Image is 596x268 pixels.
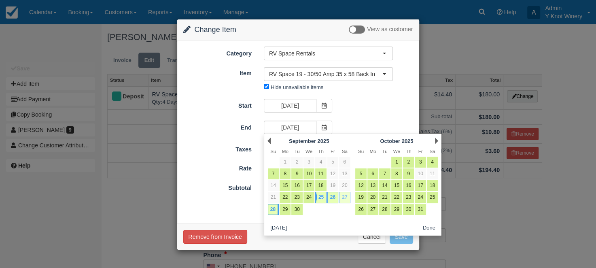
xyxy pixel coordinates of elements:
a: 21 [379,192,390,203]
a: 26 [327,192,338,203]
button: RV Space 19 - 30/50 Amp 35 x 58 Back In [264,67,393,81]
span: 2025 [402,138,414,144]
a: 28 [268,204,279,215]
a: 7 [268,168,279,179]
a: 6 [367,168,378,179]
a: 22 [391,192,402,203]
label: End [177,121,258,132]
span: 2025 [317,138,329,144]
span: Wednesday [305,149,312,154]
a: 4 [427,157,438,168]
a: 6 [339,157,350,168]
a: 2 [403,157,414,168]
a: 19 [327,180,338,191]
a: 11 [427,168,438,179]
label: Category [177,47,258,58]
button: RV Space Rentals [264,47,393,60]
span: Wednesday [393,149,400,154]
div: 4 Days @ $45.00 [258,162,419,176]
a: 3 [415,157,426,168]
a: 11 [315,168,326,179]
a: 15 [280,180,291,191]
span: Sunday [270,149,276,154]
a: Next [435,138,438,144]
a: 5 [327,157,338,168]
label: Taxes [177,143,258,154]
span: View as customer [367,26,413,33]
a: 29 [391,204,402,215]
a: 25 [427,192,438,203]
span: Thursday [318,149,324,154]
a: 31 [415,204,426,215]
label: Hide unavailable items [271,84,323,90]
a: 29 [280,204,291,215]
a: 30 [291,204,302,215]
a: 18 [315,180,326,191]
a: 9 [403,168,414,179]
a: 5 [355,168,366,179]
a: 22 [280,192,291,203]
a: 30 [403,204,414,215]
a: 16 [403,180,414,191]
a: 24 [303,192,314,203]
a: 4 [315,157,326,168]
button: [DATE] [267,223,290,234]
a: 27 [367,204,378,215]
span: Sunday [358,149,364,154]
a: 23 [403,192,414,203]
label: Item [177,66,258,78]
span: October [380,138,400,144]
span: Tuesday [382,149,387,154]
a: 18 [427,180,438,191]
a: 14 [268,180,279,191]
a: 7 [379,168,390,179]
span: Friday [418,149,423,154]
a: 12 [355,180,366,191]
a: 15 [391,180,402,191]
label: Subtotal [177,181,258,192]
a: 28 [379,204,390,215]
span: Tuesday [295,149,300,154]
span: Change Item [195,26,236,34]
a: 27 [339,192,350,203]
a: 13 [339,168,350,179]
span: September [289,138,316,144]
a: 8 [280,168,291,179]
a: 26 [355,204,366,215]
a: 23 [291,192,302,203]
span: Saturday [342,149,348,154]
button: Remove from Invoice [183,230,247,244]
span: Monday [369,149,376,154]
span: Saturday [429,149,435,154]
a: 17 [303,180,314,191]
span: Thursday [406,149,411,154]
label: Rate [177,162,258,173]
button: Save [390,230,413,244]
a: 10 [303,168,314,179]
span: Friday [331,149,335,154]
button: Done [420,223,439,234]
span: RV Space Rentals [269,49,382,57]
a: 9 [291,168,302,179]
a: 25 [315,192,326,203]
span: RV Space 19 - 30/50 Amp 35 x 58 Back In [269,70,382,78]
span: Monday [282,149,288,154]
a: 19 [355,192,366,203]
a: 13 [367,180,378,191]
a: 1 [280,157,291,168]
a: 21 [268,192,279,203]
a: 12 [327,168,338,179]
a: 1 [391,157,402,168]
a: 24 [415,192,426,203]
button: Cancel [358,230,386,244]
a: 20 [367,192,378,203]
a: 8 [391,168,402,179]
label: Start [177,99,258,110]
a: 17 [415,180,426,191]
a: Prev [267,138,271,144]
a: 3 [303,157,314,168]
a: 14 [379,180,390,191]
a: 2 [291,157,302,168]
a: 20 [339,180,350,191]
a: 10 [415,168,426,179]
